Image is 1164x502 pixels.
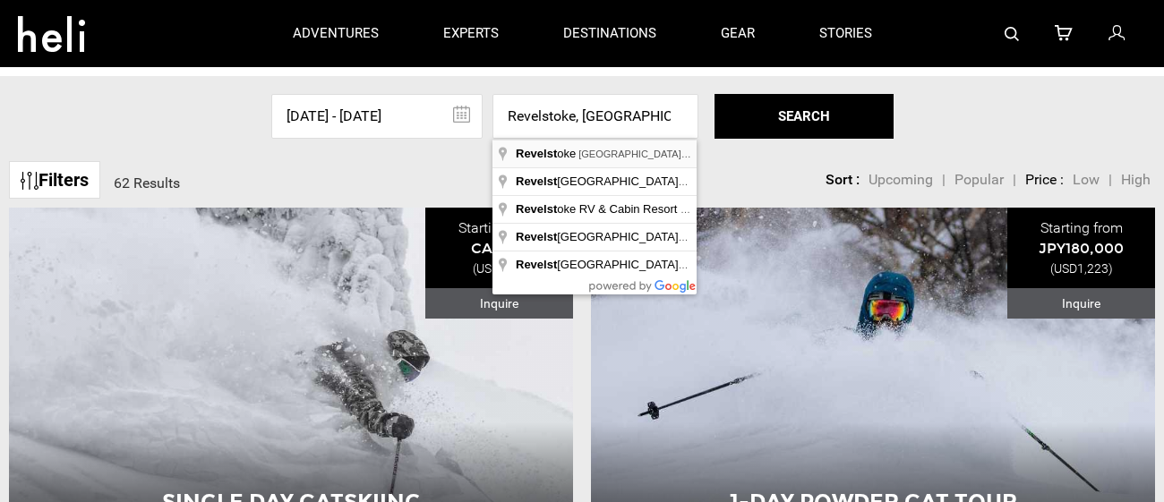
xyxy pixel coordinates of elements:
[826,170,860,191] li: Sort :
[9,161,100,200] a: Filters
[1108,170,1112,191] li: |
[516,147,578,160] span: oke
[563,24,656,43] p: destinations
[516,202,557,216] span: Revelst
[271,94,483,139] input: Select dates
[1121,171,1151,188] span: High
[21,172,39,190] img: btn-icon.svg
[516,258,681,271] span: [GEOGRAPHIC_DATA]
[516,230,681,243] span: [GEOGRAPHIC_DATA]
[293,24,379,43] p: adventures
[516,258,557,271] span: Revelst
[1005,27,1019,41] img: search-bar-icon.svg
[516,147,557,160] span: Revelst
[114,174,180,191] span: 62 Results
[869,171,933,188] span: Upcoming
[1025,170,1064,191] li: Price :
[578,149,789,159] span: [GEOGRAPHIC_DATA], [GEOGRAPHIC_DATA]
[492,94,698,139] input: Enter a location
[443,24,499,43] p: experts
[1013,170,1016,191] li: |
[954,171,1004,188] span: Popular
[516,230,557,243] span: Revelst
[715,94,894,139] button: SEARCH
[942,170,946,191] li: |
[516,174,557,188] span: Revelst
[1073,171,1100,188] span: Low
[516,202,795,216] span: oke RV & Cabin Resort by Pinnacle Lifestyles
[516,174,681,188] span: [GEOGRAPHIC_DATA]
